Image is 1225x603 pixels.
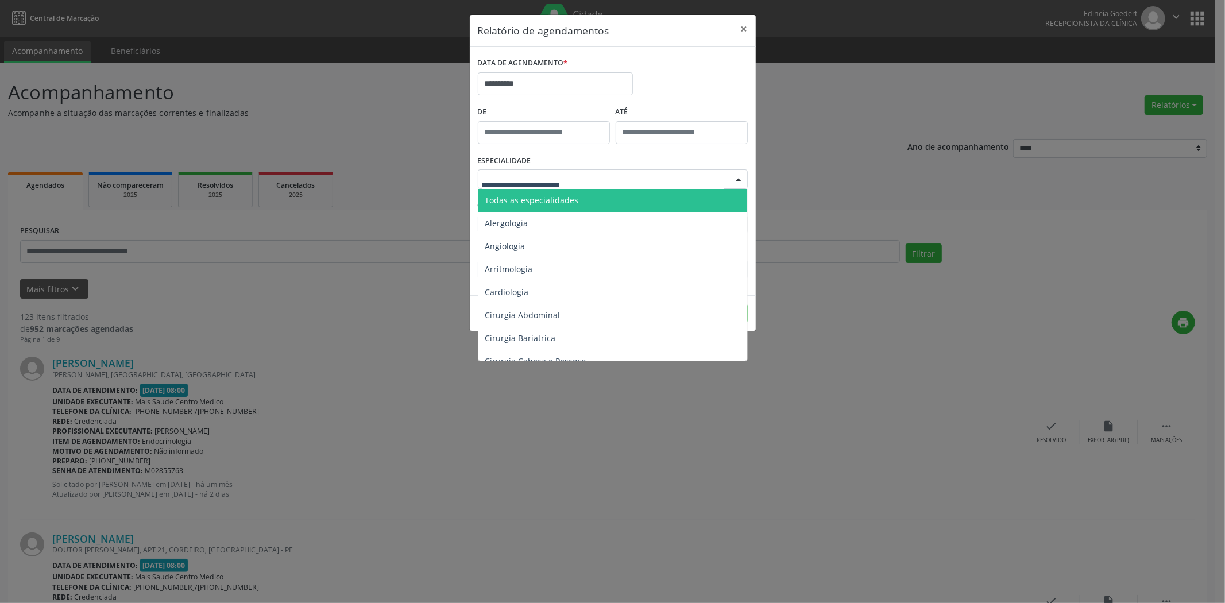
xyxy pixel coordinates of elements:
[733,15,756,43] button: Close
[485,218,528,229] span: Alergologia
[485,241,525,252] span: Angiologia
[485,287,529,297] span: Cardiologia
[478,23,609,38] h5: Relatório de agendamentos
[485,195,579,206] span: Todas as especialidades
[478,103,610,121] label: De
[485,355,586,366] span: Cirurgia Cabeça e Pescoço
[616,103,748,121] label: ATÉ
[485,333,556,343] span: Cirurgia Bariatrica
[485,264,533,275] span: Arritmologia
[485,310,561,320] span: Cirurgia Abdominal
[478,55,568,72] label: DATA DE AGENDAMENTO
[478,152,531,170] label: ESPECIALIDADE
